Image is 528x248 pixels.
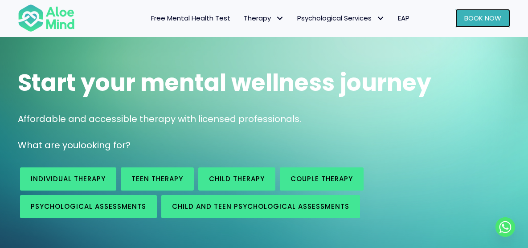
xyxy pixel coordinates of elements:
span: Psychological assessments [31,202,146,211]
span: Book Now [464,13,501,23]
span: looking for? [78,139,131,151]
a: Child and Teen Psychological assessments [161,195,360,218]
span: Child Therapy [209,174,265,183]
span: Couple therapy [291,174,353,183]
nav: Menu [84,9,416,28]
span: What are you [18,139,78,151]
a: TherapyTherapy: submenu [237,9,291,28]
a: Book Now [455,9,510,28]
span: Psychological Services [297,13,385,23]
a: Individual therapy [20,167,116,191]
span: Therapy [244,13,284,23]
a: Psychological assessments [20,195,157,218]
a: Free Mental Health Test [144,9,237,28]
a: Teen Therapy [121,167,194,191]
span: Child and Teen Psychological assessments [172,202,349,211]
span: Start your mental wellness journey [18,66,431,99]
a: Couple therapy [280,167,364,191]
a: Child Therapy [198,167,275,191]
span: Free Mental Health Test [151,13,230,23]
p: Affordable and accessible therapy with licensed professionals. [18,113,510,126]
span: EAP [398,13,409,23]
a: EAP [391,9,416,28]
a: Psychological ServicesPsychological Services: submenu [291,9,391,28]
a: Whatsapp [495,217,515,237]
span: Individual therapy [31,174,106,183]
span: Psychological Services: submenu [374,12,387,24]
span: Teen Therapy [131,174,183,183]
span: Therapy: submenu [273,12,286,24]
img: Aloe mind Logo [18,4,75,33]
